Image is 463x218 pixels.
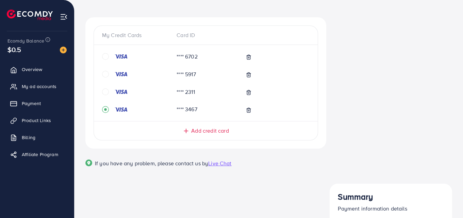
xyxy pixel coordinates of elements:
img: credit [114,89,128,95]
a: Billing [5,131,69,144]
a: Payment [5,97,69,110]
div: My Credit Cards [102,31,171,39]
span: Ecomdy Balance [7,37,44,44]
a: My ad accounts [5,80,69,93]
img: menu [60,13,68,21]
img: Popup guide [85,160,92,166]
svg: circle [102,53,109,60]
img: credit [114,54,128,59]
iframe: Chat [434,187,458,213]
span: Billing [22,134,35,141]
a: Overview [5,63,69,76]
span: Live Chat [208,160,231,167]
a: Affiliate Program [5,148,69,161]
div: Card ID [171,31,240,39]
span: Overview [22,66,42,73]
span: If you have any problem, please contact us by [95,160,208,167]
span: Add credit card [191,127,229,135]
img: logo [7,10,53,20]
svg: record circle [102,106,109,113]
span: $0.5 [7,45,21,54]
svg: circle [102,71,109,78]
img: image [60,47,67,53]
span: Product Links [22,117,51,124]
span: Affiliate Program [22,151,58,158]
a: Product Links [5,114,69,127]
img: credit [114,107,128,112]
img: credit [114,71,128,77]
p: Payment information details [338,204,444,213]
span: My ad accounts [22,83,56,90]
svg: circle [102,88,109,95]
span: Payment [22,100,41,107]
h3: Summary [338,192,444,202]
